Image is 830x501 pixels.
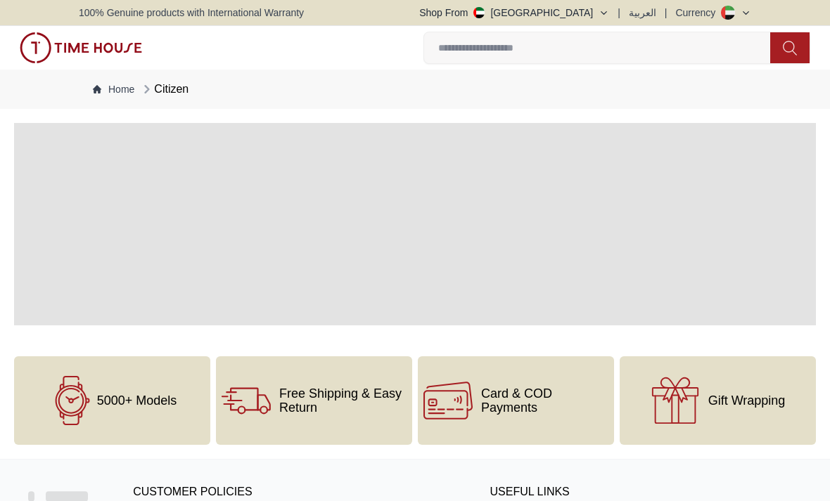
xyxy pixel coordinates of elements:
button: Shop From[GEOGRAPHIC_DATA] [419,6,609,20]
a: Home [93,82,134,96]
span: 100% Genuine products with International Warranty [79,6,304,20]
span: | [618,6,620,20]
button: العربية [629,6,656,20]
span: Free Shipping & Easy Return [279,386,407,415]
nav: Breadcrumb [79,70,751,109]
span: Gift Wrapping [708,393,786,408]
div: Currency [675,6,721,20]
div: Citizen [140,81,189,98]
img: ... [20,32,142,63]
span: 5000+ Models [97,393,177,408]
span: Card & COD Payments [481,386,608,415]
span: | [665,6,668,20]
img: United Arab Emirates [473,7,485,18]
